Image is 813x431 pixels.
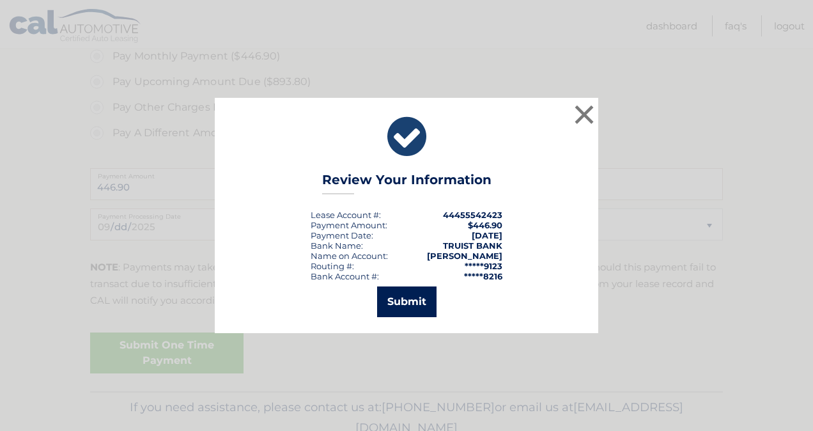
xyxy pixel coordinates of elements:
[427,251,502,261] strong: [PERSON_NAME]
[311,220,387,230] div: Payment Amount:
[311,261,354,271] div: Routing #:
[443,240,502,251] strong: TRUIST BANK
[472,230,502,240] span: [DATE]
[311,251,388,261] div: Name on Account:
[571,102,597,127] button: ×
[311,230,373,240] div: :
[377,286,437,317] button: Submit
[311,271,379,281] div: Bank Account #:
[322,172,492,194] h3: Review Your Information
[468,220,502,230] span: $446.90
[443,210,502,220] strong: 44455542423
[311,240,363,251] div: Bank Name:
[311,230,371,240] span: Payment Date
[311,210,381,220] div: Lease Account #:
